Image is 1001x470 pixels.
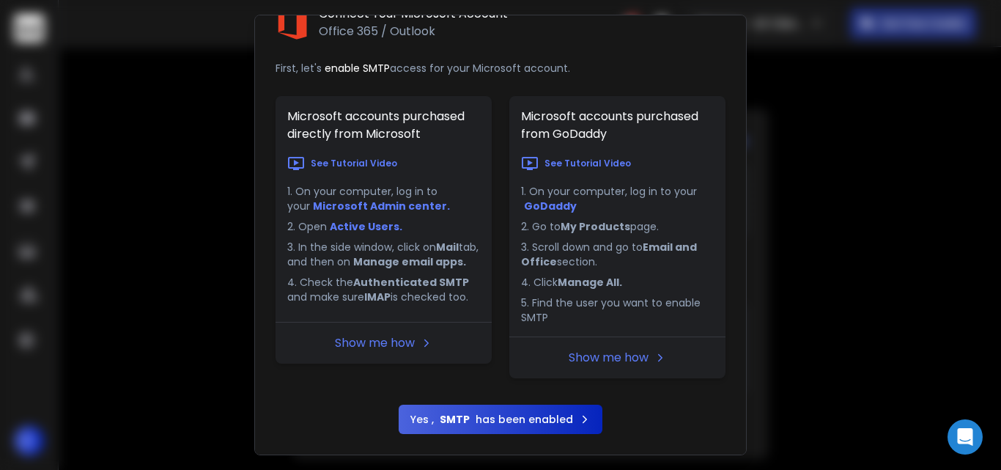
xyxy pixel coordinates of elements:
li: 4. Click [521,275,714,290]
li: 1. On your computer, log in to your [287,184,480,213]
p: See Tutorial Video [311,158,397,169]
a: Show me how [569,349,649,366]
p: First, let's access for your Microsoft account. [276,61,725,76]
h1: Microsoft accounts purchased from GoDaddy [509,96,725,155]
b: IMAP [364,290,391,304]
a: Active Users. [330,219,402,234]
a: Show me how [335,334,415,351]
li: 3. In the side window, click on tab, and then on [287,240,480,269]
p: Office 365 / Outlook [319,23,508,40]
a: Microsoft Admin center. [313,199,450,213]
li: 2. Go to page. [521,219,714,234]
b: SMTP [440,412,470,427]
li: 5. Find the user you want to enable SMTP [521,295,714,325]
b: Manage email apps. [353,254,466,269]
li: 1. On your computer, log in to your [521,184,714,213]
b: My Products [561,219,630,234]
span: enable SMTP [325,61,390,76]
b: Authenticated SMTP [353,275,469,290]
li: 2. Open [287,219,480,234]
li: 3. Scroll down and go to section. [521,240,714,269]
li: 4. Check the and make sure is checked too. [287,275,480,304]
div: Open Intercom Messenger [948,419,983,455]
p: See Tutorial Video [544,158,631,169]
b: Email and Office [521,240,699,269]
b: Mail [436,240,459,254]
h1: Microsoft accounts purchased directly from Microsoft [276,96,492,155]
button: Yes ,SMTPhas been enabled [399,405,602,434]
a: GoDaddy [524,199,577,213]
b: Manage All. [558,275,622,290]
